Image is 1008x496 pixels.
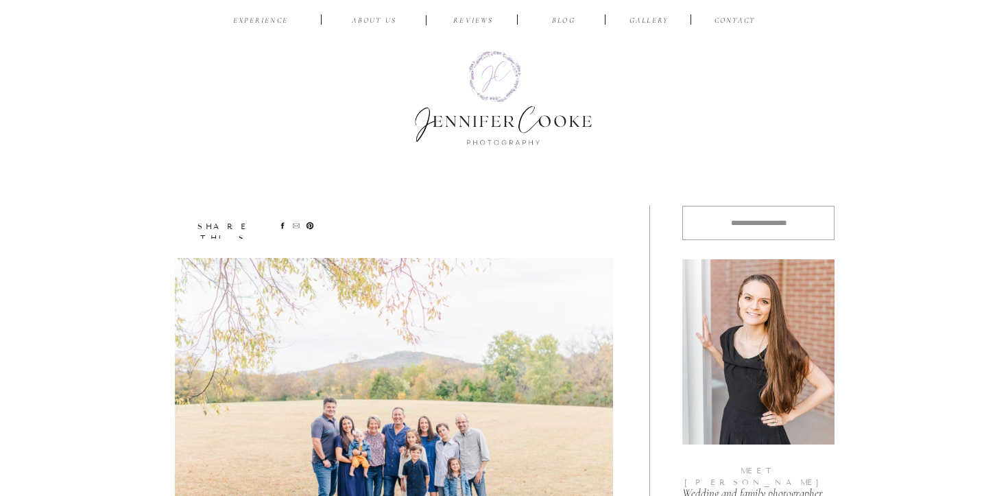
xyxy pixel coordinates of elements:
[682,465,835,476] p: meet [PERSON_NAME]
[626,15,672,28] a: Gallery
[542,15,586,28] a: BLOG
[341,15,407,28] a: ABOUT US
[173,221,274,234] p: share this post:
[228,15,293,28] a: EXPERIENCE
[441,15,506,28] a: reviews
[712,15,758,28] a: CONTACT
